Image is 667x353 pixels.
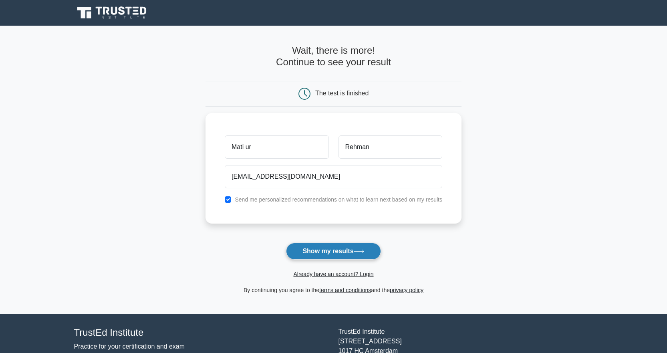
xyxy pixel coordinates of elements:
[390,287,423,293] a: privacy policy
[339,135,442,159] input: Last name
[201,285,466,295] div: By continuing you agree to the and the
[315,90,369,97] div: The test is finished
[293,271,373,277] a: Already have an account? Login
[235,196,442,203] label: Send me personalized recommendations on what to learn next based on my results
[286,243,381,260] button: Show my results
[74,327,329,339] h4: TrustEd Institute
[225,165,442,188] input: Email
[319,287,371,293] a: terms and conditions
[206,45,461,68] h4: Wait, there is more! Continue to see your result
[225,135,328,159] input: First name
[74,343,185,350] a: Practice for your certification and exam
